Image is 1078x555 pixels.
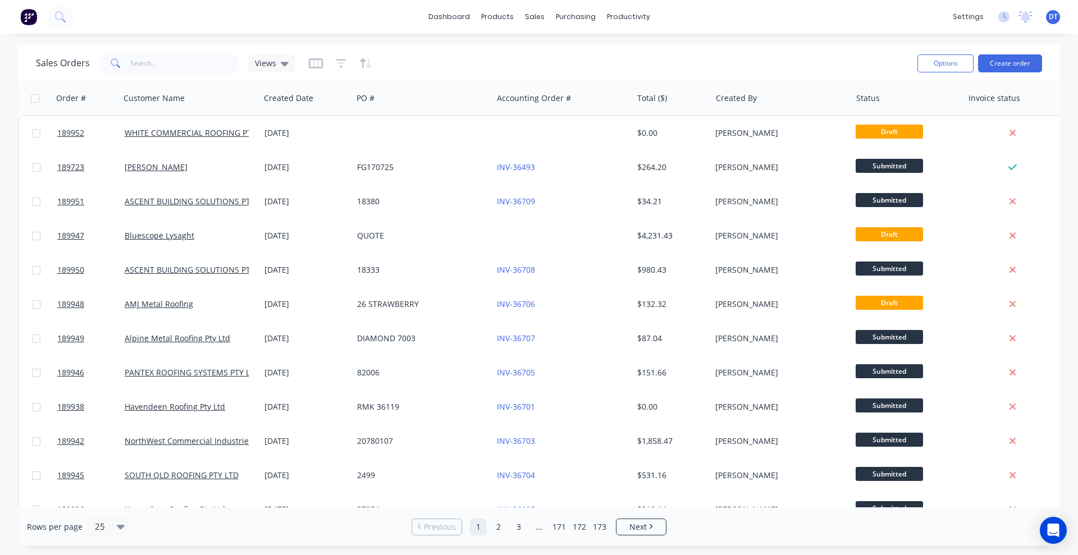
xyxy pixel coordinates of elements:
[264,299,348,310] div: [DATE]
[917,54,974,72] button: Options
[125,127,272,138] a: WHITE COMMERCIAL ROOFING PTY LTD
[57,162,84,173] span: 189723
[629,521,647,533] span: Next
[357,470,482,481] div: 2499
[715,299,840,310] div: [PERSON_NAME]
[497,196,535,207] a: INV-36709
[637,264,703,276] div: $980.43
[497,367,535,378] a: INV-36705
[601,8,656,25] div: productivity
[57,356,125,389] a: 189946
[856,159,923,173] span: Submitted
[264,333,348,344] div: [DATE]
[591,519,608,535] a: Page 173
[57,219,125,253] a: 189947
[57,322,125,355] a: 189949
[637,470,703,481] div: $531.16
[497,401,535,412] a: INV-36701
[856,296,923,310] span: Draft
[856,125,923,139] span: Draft
[856,193,923,207] span: Submitted
[56,93,86,104] div: Order #
[57,150,125,184] a: 189723
[57,390,125,424] a: 189938
[856,93,880,104] div: Status
[57,299,84,310] span: 189948
[357,299,482,310] div: 26 STRAWBERRY
[125,435,289,446] a: NorthWest Commercial Industries (QLD) P/L
[856,467,923,481] span: Submitted
[357,401,482,412] div: RMK 36119
[264,401,348,412] div: [DATE]
[264,367,348,378] div: [DATE]
[57,230,84,241] span: 189947
[856,227,923,241] span: Draft
[357,435,482,447] div: 20780107
[57,287,125,321] a: 189948
[637,162,703,173] div: $264.20
[125,196,271,207] a: ASCENT BUILDING SOLUTIONS PTY LTD
[36,58,90,68] h1: Sales Orders
[969,93,1020,104] div: Invoice status
[412,521,462,533] a: Previous page
[20,8,37,25] img: Factory
[715,264,840,276] div: [PERSON_NAME]
[715,127,840,139] div: [PERSON_NAME]
[470,519,487,535] a: Page 1 is your current page
[637,333,703,344] div: $87.04
[637,230,703,241] div: $4,231.43
[497,264,535,275] a: INV-36708
[856,330,923,344] span: Submitted
[715,196,840,207] div: [PERSON_NAME]
[255,57,276,69] span: Views
[715,367,840,378] div: [PERSON_NAME]
[264,230,348,241] div: [DATE]
[357,367,482,378] div: 82006
[531,519,547,535] a: Jump forward
[57,367,84,378] span: 189946
[57,253,125,287] a: 189950
[1040,517,1067,544] div: Open Intercom Messenger
[264,470,348,481] div: [DATE]
[357,333,482,344] div: DIAMOND 7003
[856,433,923,447] span: Submitted
[616,521,666,533] a: Next page
[125,264,271,275] a: ASCENT BUILDING SOLUTIONS PTY LTD
[497,299,535,309] a: INV-36706
[715,230,840,241] div: [PERSON_NAME]
[947,8,989,25] div: settings
[27,521,83,533] span: Rows per page
[264,93,313,104] div: Created Date
[264,264,348,276] div: [DATE]
[519,8,550,25] div: sales
[715,435,840,447] div: [PERSON_NAME]
[424,521,456,533] span: Previous
[497,93,571,104] div: Accounting Order #
[130,52,240,75] input: Search...
[715,333,840,344] div: [PERSON_NAME]
[264,196,348,207] div: [DATE]
[57,424,125,458] a: 189942
[125,504,225,515] a: Havendeen Roofing Pty Ltd
[497,435,535,446] a: INV-36703
[637,93,667,104] div: Total ($)
[357,93,374,104] div: PO #
[125,367,260,378] a: PANTEX ROOFING SYSTEMS PTY LTD
[57,333,84,344] span: 189949
[856,262,923,276] span: Submitted
[497,470,535,480] a: INV-36704
[125,162,188,172] a: [PERSON_NAME]
[264,127,348,139] div: [DATE]
[1049,12,1058,22] span: DT
[510,519,527,535] a: Page 3
[264,435,348,447] div: [DATE]
[125,333,230,343] a: Alpine Metal Roofing Pty Ltd
[715,401,840,412] div: [PERSON_NAME]
[715,504,840,515] div: [PERSON_NAME]
[637,299,703,310] div: $132.32
[497,333,535,343] a: INV-36707
[57,470,84,481] span: 189945
[125,470,239,480] a: SOUTH QLD ROOFING PTY LTD
[357,162,482,173] div: FG170725
[57,196,84,207] span: 189951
